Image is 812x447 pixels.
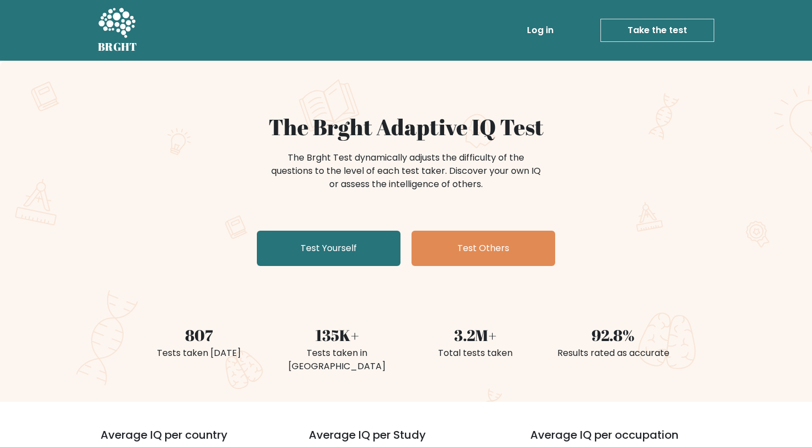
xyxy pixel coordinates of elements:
div: 92.8% [551,323,676,347]
div: 3.2M+ [413,323,537,347]
a: BRGHT [98,4,138,56]
a: Test Others [412,231,555,266]
div: 807 [136,323,261,347]
h1: The Brght Adaptive IQ Test [136,114,676,140]
a: Test Yourself [257,231,400,266]
div: 135K+ [275,323,399,347]
h5: BRGHT [98,40,138,54]
div: Tests taken [DATE] [136,347,261,360]
div: Total tests taken [413,347,537,360]
a: Log in [523,19,558,41]
div: Tests taken in [GEOGRAPHIC_DATA] [275,347,399,373]
a: Take the test [600,19,714,42]
div: Results rated as accurate [551,347,676,360]
div: The Brght Test dynamically adjusts the difficulty of the questions to the level of each test take... [268,151,544,191]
